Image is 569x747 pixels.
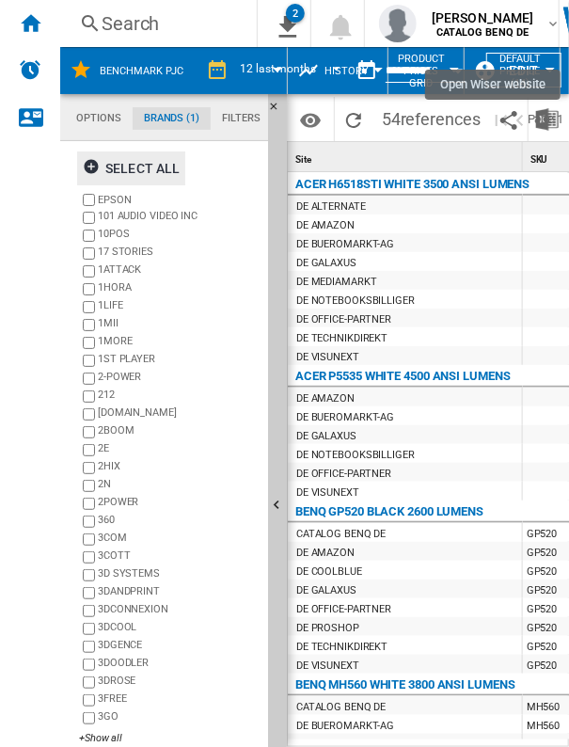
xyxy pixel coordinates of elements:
img: profile.jpg [379,5,417,42]
input: brand.name [83,605,95,617]
button: History [324,47,378,94]
div: 3DROSE [98,674,261,691]
div: 3DOODLER [98,656,261,674]
div: DE NOTEBOOKSBILLIGER [296,292,415,310]
input: brand.name [83,194,95,206]
div: 2N [98,477,261,495]
input: brand.name [83,230,95,242]
button: Options [292,103,329,136]
div: [DOMAIN_NAME] [98,405,261,423]
input: brand.name [83,408,95,421]
div: DE PROSHOP [296,619,359,638]
span: references [401,109,481,129]
input: brand.name [83,373,95,385]
button: Hide [268,94,291,128]
div: 2HIX [98,459,261,477]
md-tab-item: Options [65,107,133,130]
div: 1ATTACK [98,262,261,280]
input: brand.name [83,587,95,599]
div: CATALOG BENQ DE [296,698,387,717]
div: ACER P5535 WHITE 4500 ANSI LUMENS [295,365,511,388]
div: 1MORE [98,334,261,352]
input: brand.name [83,712,95,724]
div: DE MEDIAMARKT [296,273,377,292]
input: brand.name [83,623,95,635]
div: 2BOOM [98,423,261,441]
input: brand.name [83,480,95,492]
input: brand.name [83,569,95,581]
button: Benchmark PJC [100,47,202,94]
div: Search [102,10,222,37]
div: 1ST PLAYER [98,352,261,370]
input: brand.name [83,462,95,474]
div: 2E [98,441,261,459]
input: brand.name [83,444,95,456]
div: 2POWER [98,495,261,513]
div: 3DANDPRINT [98,584,261,602]
div: ACER H6518STI WHITE 3500 ANSI LUMENS [295,173,529,196]
div: 10POS [98,227,261,245]
input: brand.name [83,694,95,707]
div: 101 AUDIO VIDEO INC [98,209,261,227]
input: brand.name [83,283,95,295]
div: +Show all [79,731,261,745]
div: DE BUEROMARKT-AG [296,235,394,254]
button: Download in Excel [529,97,566,141]
div: 1LIFE [98,298,261,316]
div: 3FREE [98,691,261,709]
div: DE COOLBLUE [296,563,362,581]
span: Site [295,154,311,165]
div: DE GALAXUS [296,427,356,446]
div: DE GALAXUS [296,581,356,600]
div: Site Sort None [292,142,522,171]
div: DE AMAZON [296,544,355,563]
input: brand.name [83,641,95,653]
div: 3D SYSTEMS [98,566,261,584]
div: 3COM [98,531,261,548]
div: DE VISUNEXT [296,348,359,367]
div: DE AMAZON [296,216,355,235]
div: DE NOTEBOOKSBILLIGER [296,446,415,465]
span: SKU [530,154,548,165]
div: 1MII [98,316,261,334]
span: [PERSON_NAME] [432,8,534,27]
md-select: REPORTS.WIZARD.STEPS.REPORT.STEPS.REPORT_OPTIONS.PERIOD: 12 last months [238,56,348,87]
div: 1HORA [98,280,261,298]
button: md-calendar [348,52,386,89]
div: 3DCONNEXION [98,602,261,620]
input: brand.name [83,247,95,260]
div: 3DCOOL [98,620,261,638]
div: Default profile (14) [474,47,550,94]
div: 212 [98,388,261,405]
div: 3COTT [98,548,261,566]
span: 54 [372,97,490,136]
input: brand.name [83,265,95,278]
input: brand.name [83,319,95,331]
div: DE TECHNIKDIREKT [296,638,387,657]
div: BENQ GP520 BLACK 2600 LUMENS [295,501,483,523]
input: brand.name [83,533,95,546]
div: Select all [83,151,180,185]
div: Benchmark PJC [70,47,277,94]
img: alerts-logo.svg [19,58,41,81]
md-tab-item: Brands (1) [133,107,211,130]
div: Sort None [292,142,522,171]
input: brand.name [83,498,95,510]
div: 2-POWER [98,370,261,388]
input: brand.name [83,426,95,438]
button: Reload [335,97,372,141]
span: Product prices grid [398,53,445,89]
input: brand.name [83,355,95,367]
div: DE BUEROMARKT-AG [296,408,394,427]
div: 12 last months [240,62,316,75]
button: Product prices grid [398,47,454,94]
md-tab-item: Filters [211,107,272,130]
input: brand.name [83,676,95,689]
div: CATALOG BENQ DE [296,525,387,544]
div: 17 STORIES [98,245,261,262]
span: Benchmark PJC [100,65,183,77]
div: DE GALAXUS [296,254,356,273]
div: DE ALTERNATE [296,198,366,216]
button: Share this bookmark with others [490,97,528,141]
button: Open calendar [441,51,475,85]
